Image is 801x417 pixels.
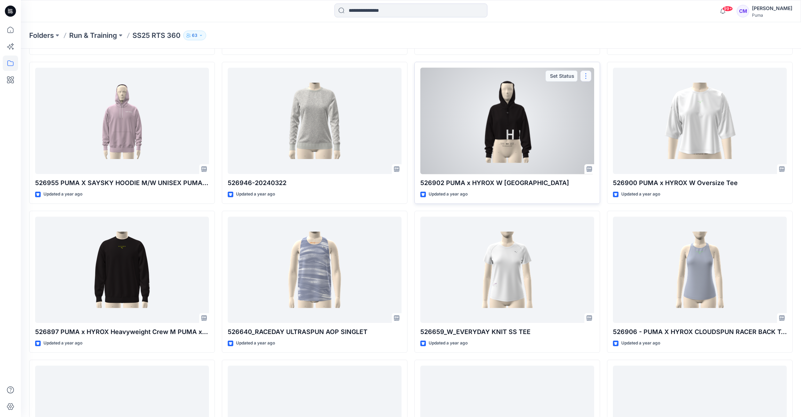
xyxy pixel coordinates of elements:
div: CM [737,5,749,17]
p: Updated a year ago [236,191,275,198]
a: 526897 PUMA x HYROX Heavyweight Crew M PUMA x HYROX Heavyweight Crew [35,217,209,323]
p: 526946-20240322 [228,178,402,188]
a: 526640_RACEDAY ULTRASPUN AOP SINGLET [228,217,402,323]
p: Updated a year ago [43,340,82,347]
a: 526906 - PUMA X HYROX CLOUDSPUN RACER BACK TANK [613,217,787,323]
p: 526897 PUMA x HYROX Heavyweight Crew M PUMA x HYROX Heavyweight Crew [35,327,209,337]
p: 526902 PUMA x HYROX W [GEOGRAPHIC_DATA] [420,178,594,188]
a: 526659_W_EVERYDAY KNIT SS TEE [420,217,594,323]
p: 526900 PUMA x HYROX W Oversize Tee [613,178,787,188]
p: 526640_RACEDAY ULTRASPUN AOP SINGLET [228,327,402,337]
a: Folders [29,31,54,40]
p: Updated a year ago [621,191,660,198]
p: 526906 - PUMA X HYROX CLOUDSPUN RACER BACK TANK [613,327,787,337]
p: Updated a year ago [429,340,468,347]
a: 526946-20240322 [228,68,402,174]
p: Updated a year ago [236,340,275,347]
p: SS25 RTS 360 [132,31,180,40]
a: 526900 PUMA x HYROX W Oversize Tee [613,68,787,174]
p: 526955 PUMA X SAYSKY HOODIE M/W UNISEX PUMA X SAYSKY HOODIE [35,178,209,188]
p: 526659_W_EVERYDAY KNIT SS TEE [420,327,594,337]
div: Puma [752,12,792,18]
div: [PERSON_NAME] [752,4,792,12]
button: 63 [183,31,206,40]
a: 526902 PUMA x HYROX W Crewneck [420,68,594,174]
span: 99+ [722,6,733,11]
a: 526955 PUMA X SAYSKY HOODIE M/W UNISEX PUMA X SAYSKY HOODIE [35,68,209,174]
p: 63 [192,32,197,39]
p: Updated a year ago [429,191,468,198]
p: Updated a year ago [43,191,82,198]
p: Updated a year ago [621,340,660,347]
a: Run & Training [69,31,117,40]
